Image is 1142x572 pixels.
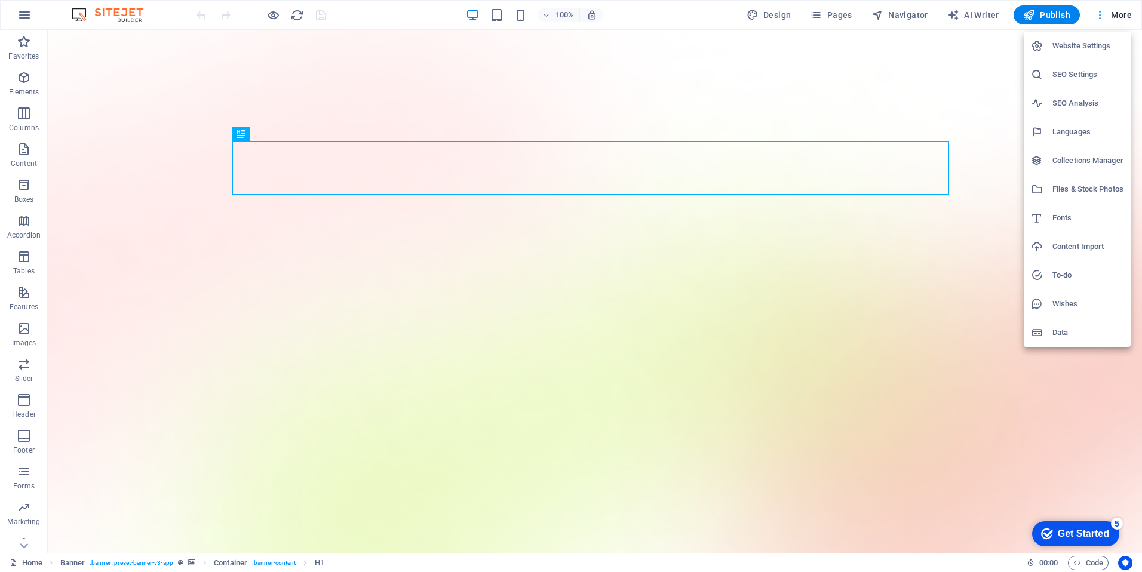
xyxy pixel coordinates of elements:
[1052,153,1123,168] h6: Collections Manager
[88,2,100,14] div: 5
[1052,239,1123,254] h6: Content Import
[1052,67,1123,82] h6: SEO Settings
[10,6,97,31] div: Get Started 5 items remaining, 0% complete
[1052,211,1123,225] h6: Fonts
[1052,96,1123,110] h6: SEO Analysis
[1052,182,1123,196] h6: Files & Stock Photos
[1052,268,1123,282] h6: To-do
[1052,297,1123,311] h6: Wishes
[1052,125,1123,139] h6: Languages
[35,13,87,24] div: Get Started
[1052,39,1123,53] h6: Website Settings
[1052,325,1123,340] h6: Data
